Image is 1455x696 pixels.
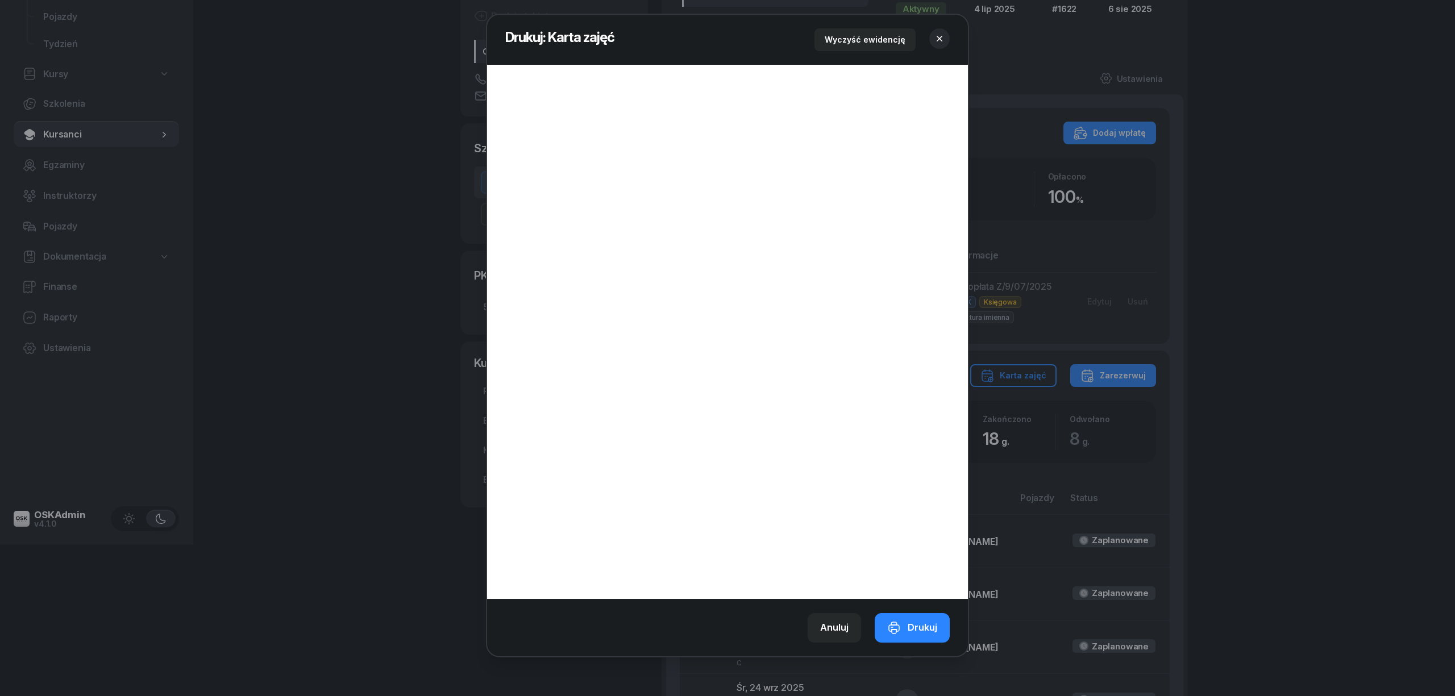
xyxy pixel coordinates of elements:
div: Wyczyść ewidencję [825,33,905,47]
button: Drukuj [875,613,950,643]
button: Anuluj [808,613,861,643]
button: Wyczyść ewidencję [814,28,916,51]
span: Drukuj: Karta zajęć [505,29,614,45]
div: Anuluj [820,620,849,635]
div: Drukuj [887,620,937,635]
